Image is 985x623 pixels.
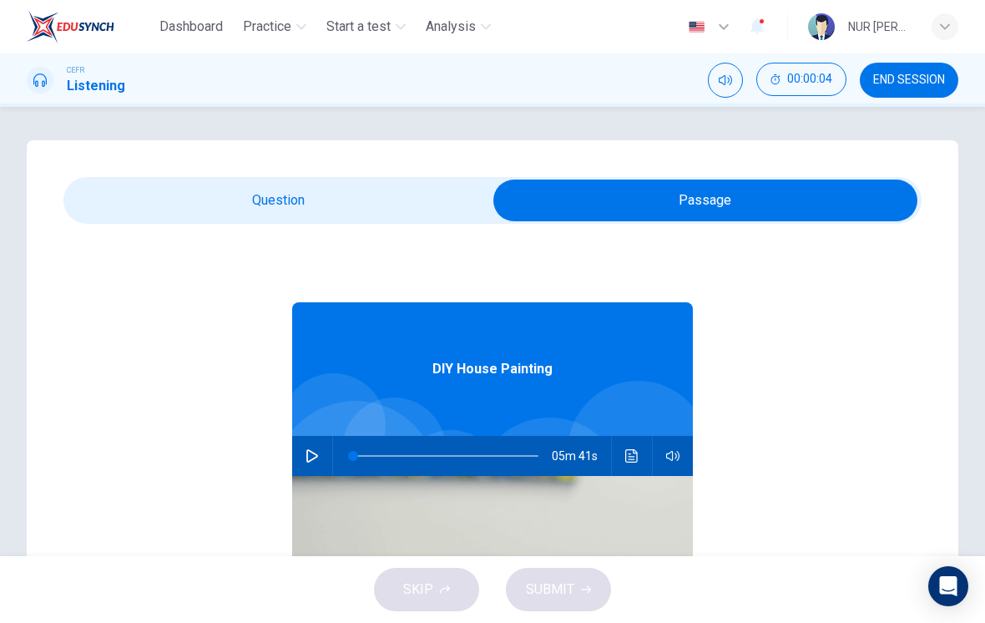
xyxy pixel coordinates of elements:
span: END SESSION [873,73,945,87]
button: Start a test [320,12,412,42]
button: Practice [236,12,313,42]
div: Open Intercom Messenger [928,566,968,606]
button: Click to see the audio transcription [619,436,645,476]
div: Hide [756,63,846,98]
span: 00:00:04 [787,73,832,86]
img: EduSynch logo [27,10,114,43]
img: en [686,21,707,33]
button: Dashboard [153,12,230,42]
button: END SESSION [860,63,958,98]
span: DIY House Painting [432,359,553,379]
div: NUR [PERSON_NAME] [848,17,912,37]
span: Dashboard [159,17,223,37]
h1: Listening [67,76,125,96]
span: Practice [243,17,291,37]
img: Profile picture [808,13,835,40]
button: Analysis [419,12,498,42]
span: Start a test [326,17,391,37]
button: 00:00:04 [756,63,846,96]
span: Analysis [426,17,476,37]
span: 05m 41s [552,436,611,476]
span: CEFR [67,64,84,76]
a: EduSynch logo [27,10,153,43]
div: Mute [708,63,743,98]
